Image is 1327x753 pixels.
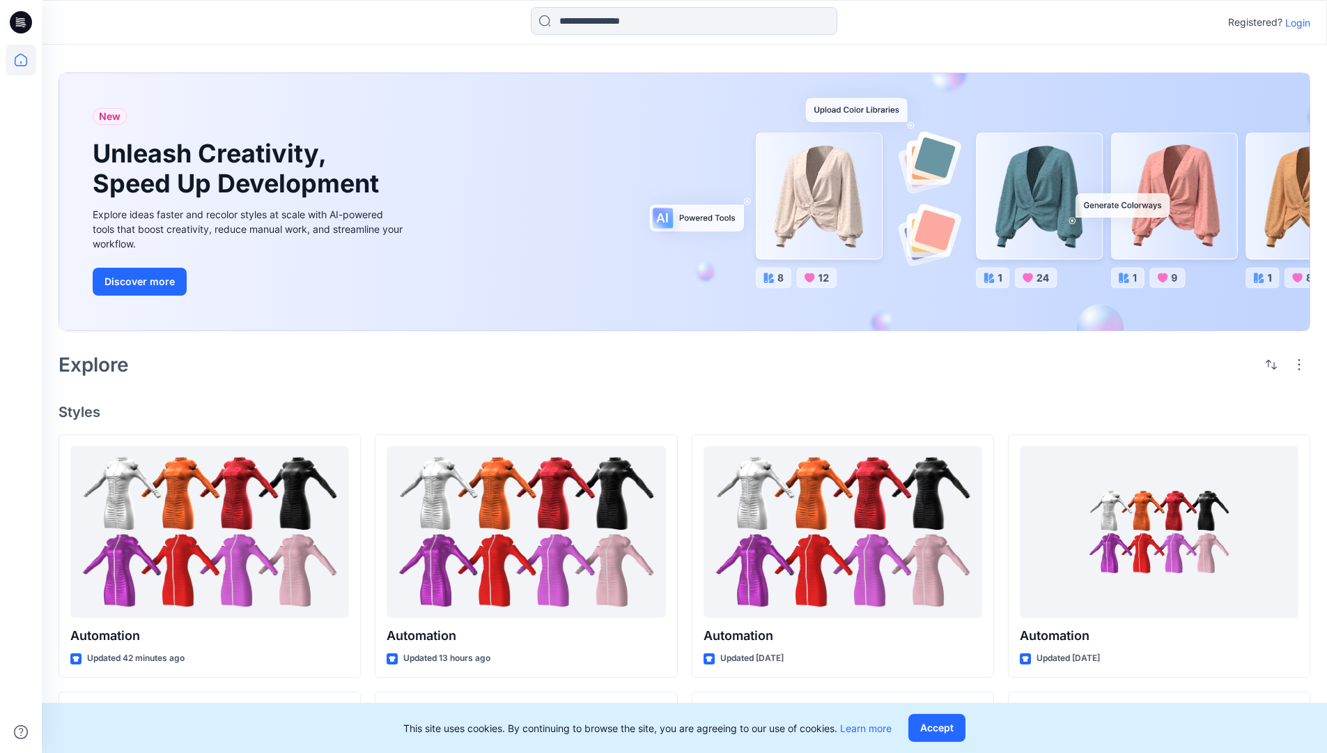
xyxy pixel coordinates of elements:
p: This site uses cookies. By continuing to browse the site, you are agreeing to our use of cookies. [403,721,892,736]
a: Automation [704,446,982,618]
a: Learn more [840,722,892,734]
p: Updated [DATE] [720,651,784,666]
h4: Styles [59,404,1310,420]
p: Updated [DATE] [1037,651,1100,666]
button: Accept [908,714,965,742]
p: Automation [704,626,982,646]
a: Automation [1020,446,1298,618]
p: Updated 13 hours ago [403,651,490,666]
p: Login [1285,15,1310,30]
a: Automation [70,446,349,618]
div: Explore ideas faster and recolor styles at scale with AI-powered tools that boost creativity, red... [93,207,406,251]
h2: Explore [59,353,129,376]
p: Automation [1020,626,1298,646]
p: Updated 42 minutes ago [87,651,185,666]
button: Discover more [93,268,187,296]
a: Discover more [93,268,406,296]
h1: Unleash Creativity, Speed Up Development [93,139,385,199]
span: New [99,108,121,125]
p: Automation [70,626,349,646]
p: Registered? [1228,14,1282,31]
p: Automation [387,626,665,646]
a: Automation [387,446,665,618]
